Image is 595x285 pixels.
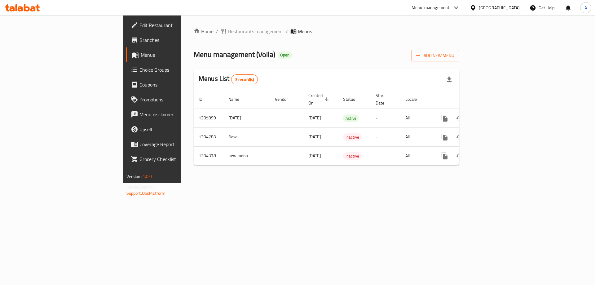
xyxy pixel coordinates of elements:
[416,52,454,60] span: Add New Menu
[126,33,223,47] a: Branches
[126,107,223,122] a: Menu disclaimer
[139,66,218,73] span: Choice Groups
[126,18,223,33] a: Edit Restaurant
[126,92,223,107] a: Promotions
[308,92,331,107] span: Created On
[371,127,400,146] td: -
[194,28,459,35] nav: breadcrumb
[228,96,247,103] span: Name
[126,62,223,77] a: Choice Groups
[343,115,359,122] span: Active
[308,133,321,141] span: [DATE]
[228,28,283,35] span: Restaurants management
[371,146,400,165] td: -
[199,96,210,103] span: ID
[411,50,459,61] button: Add New Menu
[278,51,292,59] div: Open
[231,74,258,84] div: Total records count
[343,153,362,160] span: Inactive
[223,127,270,146] td: New
[442,72,457,87] div: Export file
[141,51,218,59] span: Menus
[139,21,218,29] span: Edit Restaurant
[126,122,223,137] a: Upsell
[199,74,258,84] h2: Menus List
[584,4,587,11] span: A
[126,189,166,197] a: Support.OpsPlatform
[126,183,155,191] span: Get support on:
[400,146,432,165] td: All
[400,127,432,146] td: All
[143,172,152,180] span: 1.0.0
[412,4,450,11] div: Menu-management
[194,47,275,61] span: Menu management ( Voila )
[126,172,142,180] span: Version:
[452,149,467,163] button: Change Status
[126,152,223,167] a: Grocery Checklist
[343,134,362,141] span: Inactive
[308,152,321,160] span: [DATE]
[376,92,393,107] span: Start Date
[223,146,270,165] td: new menu
[231,77,258,82] span: 3 record(s)
[343,96,363,103] span: Status
[308,114,321,122] span: [DATE]
[221,28,283,35] a: Restaurants management
[126,47,223,62] a: Menus
[452,111,467,126] button: Change Status
[343,133,362,141] div: Inactive
[405,96,425,103] span: Locale
[437,111,452,126] button: more
[432,90,502,109] th: Actions
[139,155,218,163] span: Grocery Checklist
[223,109,270,127] td: [DATE]
[139,36,218,44] span: Branches
[126,77,223,92] a: Coupons
[139,111,218,118] span: Menu disclaimer
[437,149,452,163] button: more
[298,28,312,35] span: Menus
[286,28,288,35] li: /
[278,52,292,58] span: Open
[139,81,218,88] span: Coupons
[275,96,296,103] span: Vendor
[139,140,218,148] span: Coverage Report
[452,130,467,145] button: Change Status
[139,96,218,103] span: Promotions
[194,90,502,166] table: enhanced table
[437,130,452,145] button: more
[126,137,223,152] a: Coverage Report
[400,109,432,127] td: All
[479,4,520,11] div: [GEOGRAPHIC_DATA]
[371,109,400,127] td: -
[139,126,218,133] span: Upsell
